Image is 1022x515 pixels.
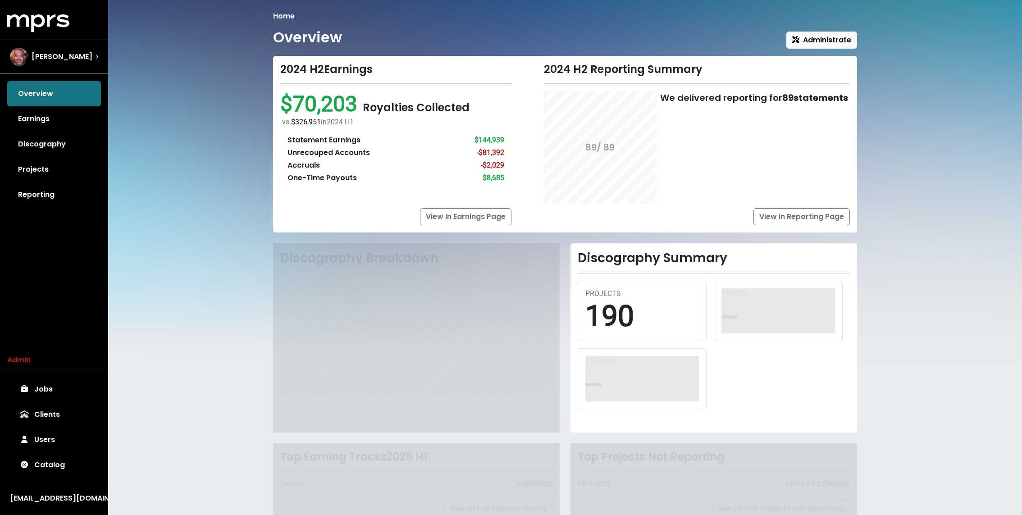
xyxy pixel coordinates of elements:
div: vs. in 2024 H1 [282,117,511,128]
div: Accruals [287,160,320,171]
span: Royalties Collected [363,100,470,115]
a: View In Earnings Page [420,208,511,225]
h2: Discography Summary [578,251,850,266]
a: Reporting [7,182,101,207]
a: Catalog [7,452,101,478]
div: We delivered reporting for [660,91,848,105]
button: [EMAIL_ADDRESS][DOMAIN_NAME] [7,492,101,504]
li: Home [273,11,295,22]
b: 89 statements [782,91,848,104]
div: $8,685 [483,173,504,183]
nav: breadcrumb [273,11,857,22]
div: Statement Earnings [287,135,360,146]
a: Clients [7,402,101,427]
div: [EMAIL_ADDRESS][DOMAIN_NAME] [10,493,98,504]
span: $70,203 [280,91,363,117]
a: Earnings [7,106,101,132]
button: Administrate [786,32,857,49]
a: Projects [7,157,101,182]
div: 2024 H2 Reporting Summary [544,63,850,76]
div: PROJECTS [585,288,699,299]
div: $144,939 [474,135,504,146]
div: One-Time Payouts [287,173,357,183]
div: -$81,392 [477,147,504,158]
a: Users [7,427,101,452]
a: View In Reporting Page [753,208,850,225]
span: $326,951 [291,118,321,126]
span: Administrate [792,35,851,45]
a: mprs logo [7,18,69,28]
div: Unrecouped Accounts [287,147,370,158]
span: [PERSON_NAME] [32,51,92,62]
h1: Overview [273,29,342,46]
a: Jobs [7,377,101,402]
a: Discography [7,132,101,157]
div: 2024 H2 Earnings [280,63,511,76]
img: The selected account / producer [10,48,28,66]
div: -$2,029 [481,160,504,171]
div: 190 [585,299,699,334]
